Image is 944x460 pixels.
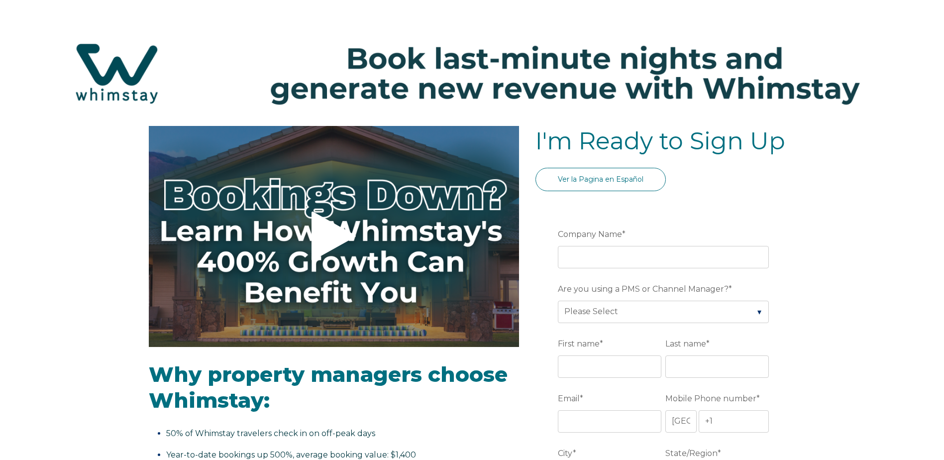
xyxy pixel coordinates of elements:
[558,391,580,406] span: Email
[149,361,508,414] span: Why property managers choose Whimstay:
[10,24,934,122] img: Hubspot header for SSOB (4)
[665,336,706,351] span: Last name
[558,281,729,297] span: Are you using a PMS or Channel Manager?
[558,336,600,351] span: First name
[535,168,666,191] a: Ver la Pagina en Español
[558,227,622,242] span: Company Name
[665,391,756,406] span: Mobile Phone number
[166,450,416,460] span: Year-to-date bookings up 500%, average booking value: $1,400
[535,126,785,155] span: I'm Ready to Sign Up
[166,429,375,438] span: 50% of Whimstay travelers check in on off-peak days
